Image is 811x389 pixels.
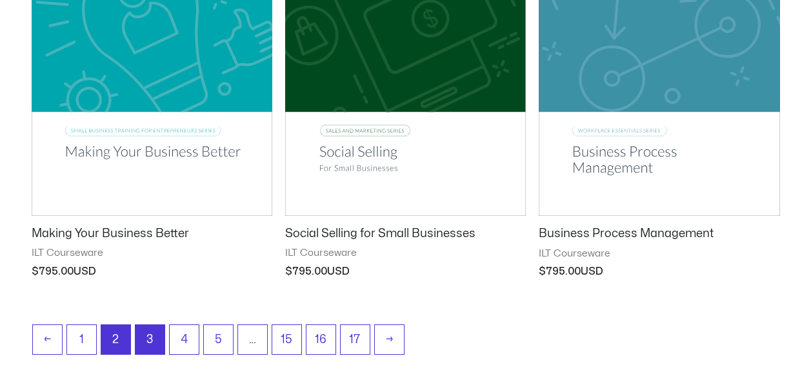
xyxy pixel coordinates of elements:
[341,325,370,354] a: Page 17
[285,266,327,277] bdi: 795.00
[135,325,165,354] a: Page 3
[285,226,526,241] h2: Social Selling for Small Businesses
[204,325,233,354] a: Page 5
[32,247,272,260] span: ILT Courseware
[375,325,404,354] a: →
[285,247,526,260] span: ILT Courseware
[170,325,199,354] a: Page 4
[67,325,96,354] a: Page 1
[32,266,74,277] bdi: 795.00
[32,226,272,247] a: Making Your Business Better
[285,266,292,277] span: $
[306,325,335,354] a: Page 16
[539,266,546,277] span: $
[539,247,779,260] span: ILT Courseware
[33,325,62,354] a: ←
[539,226,779,241] h2: Business Process Management
[32,324,780,361] nav: Product Pagination
[539,266,581,277] bdi: 795.00
[539,226,779,247] a: Business Process Management
[285,226,526,247] a: Social Selling for Small Businesses
[101,325,130,354] span: Page 2
[32,266,39,277] span: $
[32,226,272,241] h2: Making Your Business Better
[238,325,267,354] span: …
[272,325,301,354] a: Page 15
